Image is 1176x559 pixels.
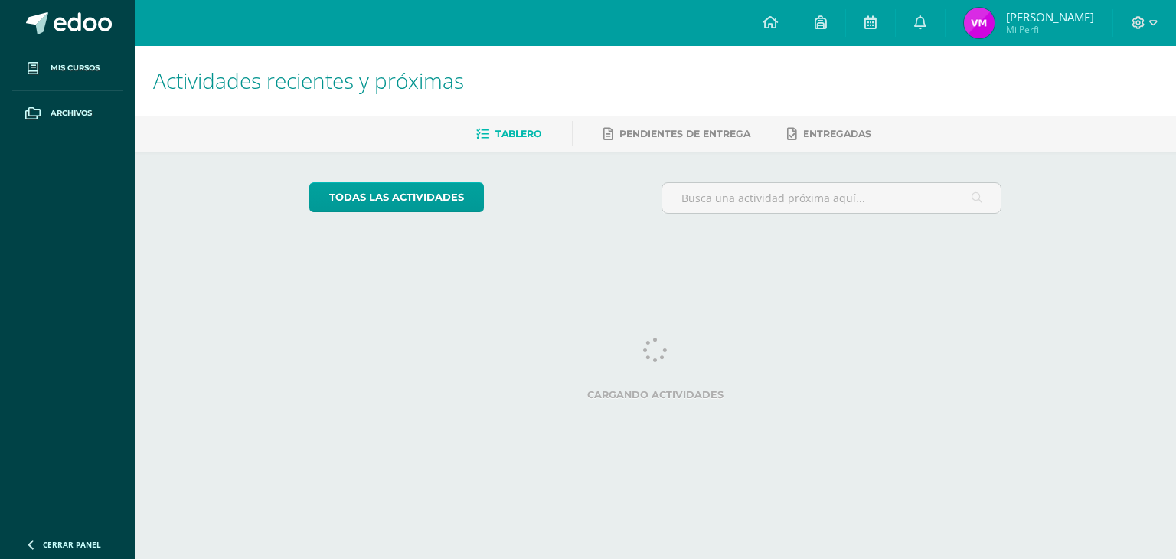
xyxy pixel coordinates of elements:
img: 1482e61827912c413ecea4360efdfdd3.png [964,8,995,38]
span: [PERSON_NAME] [1006,9,1094,25]
a: todas las Actividades [309,182,484,212]
a: Tablero [476,122,541,146]
span: Actividades recientes y próximas [153,66,464,95]
span: Archivos [51,107,92,119]
a: Mis cursos [12,46,122,91]
span: Entregadas [803,128,871,139]
label: Cargando actividades [309,389,1002,400]
span: Mis cursos [51,62,100,74]
span: Mi Perfil [1006,23,1094,36]
span: Pendientes de entrega [619,128,750,139]
a: Pendientes de entrega [603,122,750,146]
span: Cerrar panel [43,539,101,550]
a: Archivos [12,91,122,136]
a: Entregadas [787,122,871,146]
input: Busca una actividad próxima aquí... [662,183,1001,213]
span: Tablero [495,128,541,139]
